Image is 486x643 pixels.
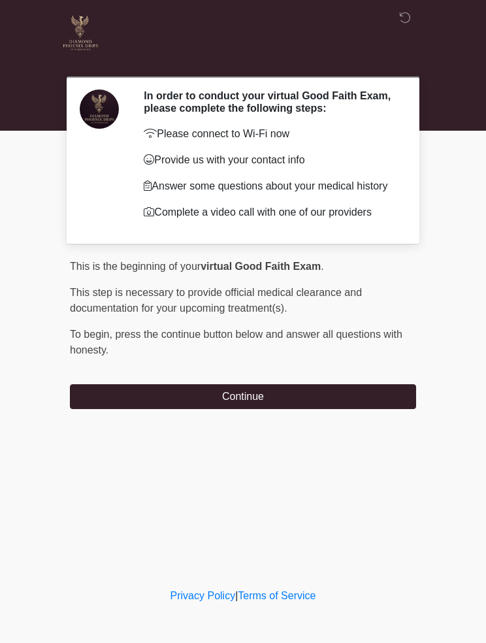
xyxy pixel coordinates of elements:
p: Please connect to Wi-Fi now [144,126,397,142]
button: Continue [70,384,416,409]
span: This step is necessary to provide official medical clearance and documentation for your upcoming ... [70,287,362,314]
a: Privacy Policy [170,590,236,601]
img: Agent Avatar [80,90,119,129]
a: | [235,590,238,601]
a: Terms of Service [238,590,316,601]
span: press the continue button below and answer all questions with honesty. [70,329,402,355]
h2: In order to conduct your virtual Good Faith Exam, please complete the following steps: [144,90,397,114]
strong: virtual Good Faith Exam [201,261,321,272]
img: Diamond Phoenix Drips IV Hydration Logo [57,10,104,57]
span: . [321,261,323,272]
span: To begin, [70,329,115,340]
p: Provide us with your contact info [144,152,397,168]
span: This is the beginning of your [70,261,201,272]
p: Answer some questions about your medical history [144,178,397,194]
p: Complete a video call with one of our providers [144,205,397,220]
